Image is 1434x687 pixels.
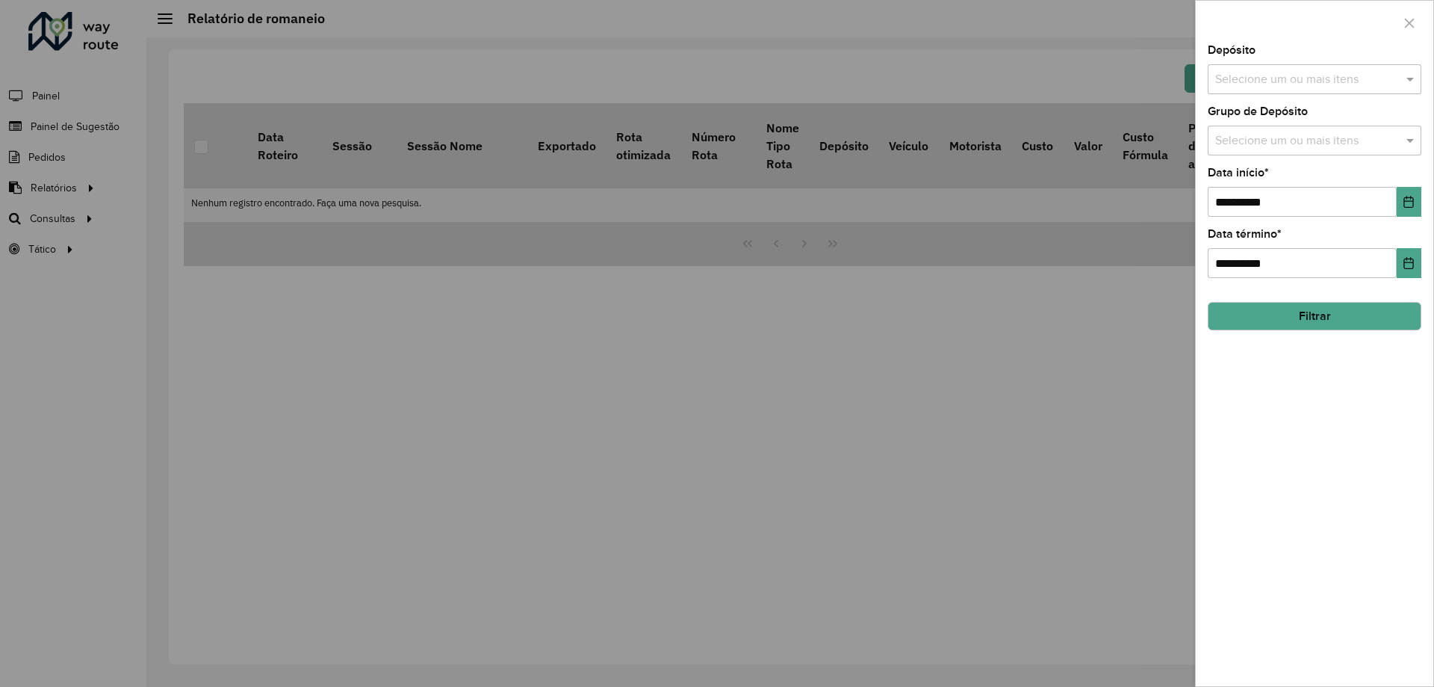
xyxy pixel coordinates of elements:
label: Data término [1208,225,1282,243]
label: Depósito [1208,41,1255,59]
button: Filtrar [1208,302,1421,330]
label: Grupo de Depósito [1208,102,1308,120]
label: Data início [1208,164,1269,182]
button: Choose Date [1397,187,1421,217]
button: Choose Date [1397,248,1421,278]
